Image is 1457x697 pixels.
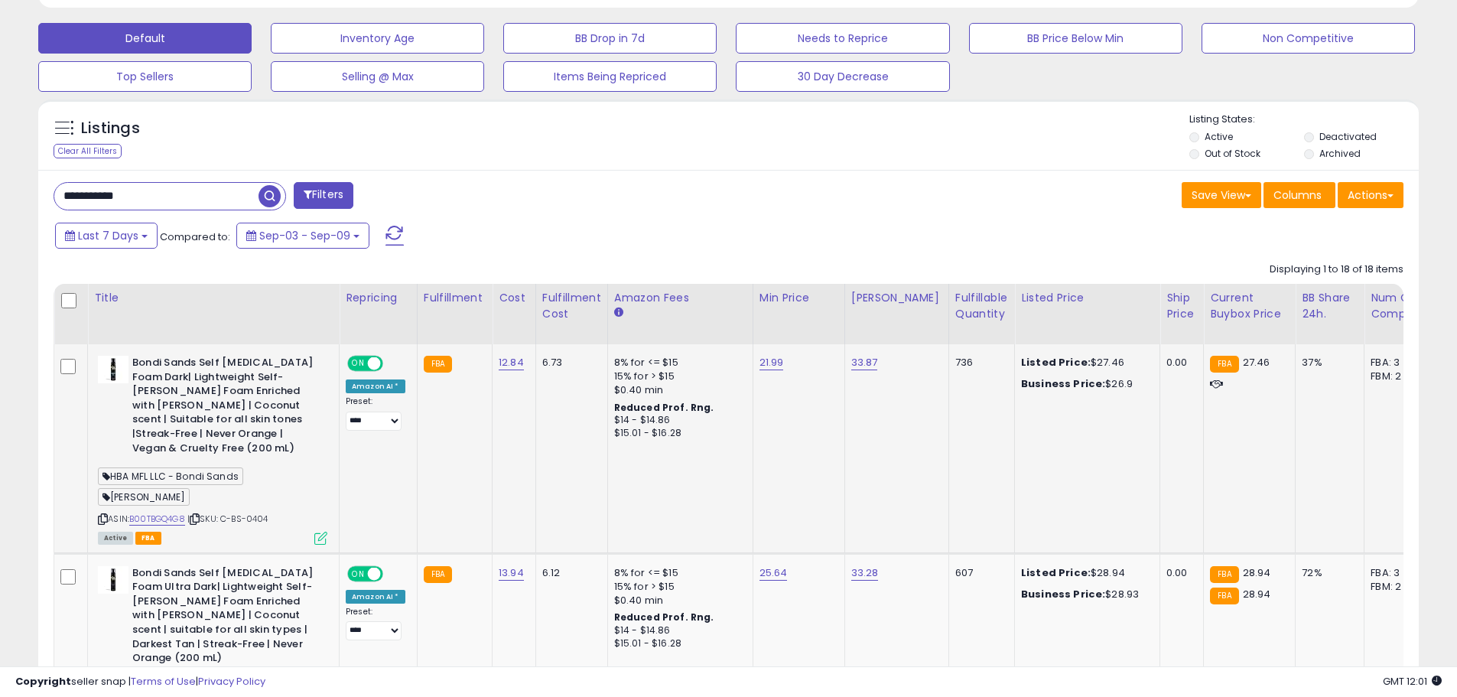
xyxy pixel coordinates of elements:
[38,23,252,54] button: Default
[1021,565,1091,580] b: Listed Price:
[346,396,405,431] div: Preset:
[1383,674,1442,689] span: 2025-09-17 12:01 GMT
[54,144,122,158] div: Clear All Filters
[1338,182,1403,208] button: Actions
[614,427,741,440] div: $15.01 - $16.28
[346,590,405,604] div: Amazon AI *
[1021,376,1105,391] b: Business Price:
[1205,130,1233,143] label: Active
[614,356,741,370] div: 8% for <= $15
[1302,290,1358,322] div: BB Share 24h.
[98,356,327,543] div: ASIN:
[1166,356,1192,370] div: 0.00
[542,566,596,580] div: 6.12
[1021,290,1153,306] div: Listed Price
[955,566,1003,580] div: 607
[131,674,196,689] a: Terms of Use
[1021,566,1148,580] div: $28.94
[614,306,623,320] small: Amazon Fees.
[1371,356,1421,370] div: FBA: 3
[187,513,268,525] span: | SKU: C-BS-0404
[198,674,265,689] a: Privacy Policy
[236,223,369,249] button: Sep-03 - Sep-09
[1273,187,1322,203] span: Columns
[259,228,350,243] span: Sep-03 - Sep-09
[1371,290,1426,322] div: Num of Comp.
[38,61,252,92] button: Top Sellers
[55,223,158,249] button: Last 7 Days
[614,414,741,427] div: $14 - $14.86
[503,61,717,92] button: Items Being Repriced
[614,370,741,383] div: 15% for > $15
[98,467,243,485] span: HBA MFL LLC - Bondi Sands
[294,182,353,209] button: Filters
[1021,587,1105,601] b: Business Price:
[81,118,140,139] h5: Listings
[1021,588,1148,601] div: $28.93
[736,23,949,54] button: Needs to Reprice
[851,355,878,370] a: 33.87
[424,356,452,373] small: FBA
[1166,290,1197,322] div: Ship Price
[1202,23,1415,54] button: Non Competitive
[381,357,405,370] span: OFF
[851,290,942,306] div: [PERSON_NAME]
[499,355,524,370] a: 12.84
[346,379,405,393] div: Amazon AI *
[98,356,128,383] img: 31HNFHURAVL._SL40_.jpg
[1302,356,1352,370] div: 37%
[1205,147,1260,160] label: Out of Stock
[381,567,405,580] span: OFF
[78,228,138,243] span: Last 7 Days
[349,357,368,370] span: ON
[614,637,741,650] div: $15.01 - $16.28
[135,532,161,545] span: FBA
[1371,580,1421,594] div: FBM: 2
[129,513,185,526] a: B00TBGQ4G8
[759,565,788,581] a: 25.64
[614,290,746,306] div: Amazon Fees
[271,61,484,92] button: Selling @ Max
[132,566,318,669] b: Bondi Sands Self [MEDICAL_DATA] Foam Ultra Dark| Lightweight Self-[PERSON_NAME] Foam Enriched wit...
[614,611,714,624] b: Reduced Prof. Rng.
[1302,566,1352,580] div: 72%
[614,580,741,594] div: 15% for > $15
[424,566,452,583] small: FBA
[614,594,741,607] div: $0.40 min
[346,290,411,306] div: Repricing
[1021,355,1091,370] b: Listed Price:
[1210,566,1238,583] small: FBA
[969,23,1182,54] button: BB Price Below Min
[1189,112,1419,127] p: Listing States:
[736,61,949,92] button: 30 Day Decrease
[346,607,405,641] div: Preset:
[542,290,601,322] div: Fulfillment Cost
[1210,356,1238,373] small: FBA
[614,624,741,637] div: $14 - $14.86
[98,488,190,506] span: [PERSON_NAME]
[132,356,318,459] b: Bondi Sands Self [MEDICAL_DATA] Foam Dark| Lightweight Self-[PERSON_NAME] Foam Enriched with [PER...
[1319,147,1361,160] label: Archived
[94,290,333,306] div: Title
[851,565,879,581] a: 33.28
[1210,290,1289,322] div: Current Buybox Price
[499,290,529,306] div: Cost
[15,675,265,689] div: seller snap | |
[1371,566,1421,580] div: FBA: 3
[1243,355,1270,370] span: 27.46
[759,290,838,306] div: Min Price
[1021,356,1148,370] div: $27.46
[614,401,714,414] b: Reduced Prof. Rng.
[349,567,368,580] span: ON
[15,674,71,689] strong: Copyright
[759,355,784,370] a: 21.99
[98,566,128,594] img: 21MFTI7EAoL._SL40_.jpg
[1243,587,1271,601] span: 28.94
[955,290,1008,322] div: Fulfillable Quantity
[271,23,484,54] button: Inventory Age
[1166,566,1192,580] div: 0.00
[1021,377,1148,391] div: $26.9
[1210,588,1238,604] small: FBA
[503,23,717,54] button: BB Drop in 7d
[1319,130,1377,143] label: Deactivated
